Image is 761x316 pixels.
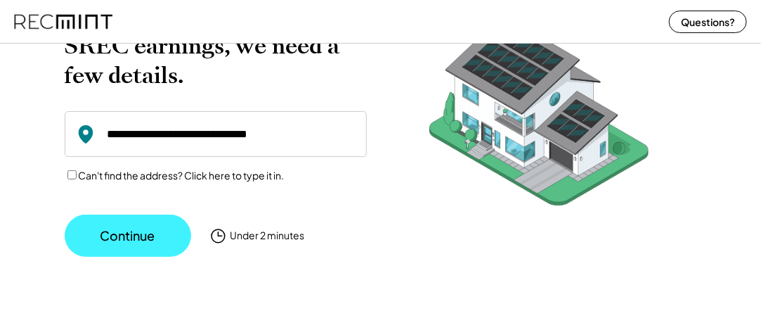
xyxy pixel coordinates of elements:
[14,3,112,40] img: recmint-logotype%403x%20%281%29.jpeg
[65,215,191,257] button: Continue
[669,11,747,33] button: Questions?
[65,1,367,90] h2: To calculate your estimated SREC earnings, we need a few details.
[402,1,676,227] img: RecMintArtboard%207.png
[79,169,285,182] label: Can't find the address? Click here to type it in.
[230,229,305,243] div: Under 2 minutes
